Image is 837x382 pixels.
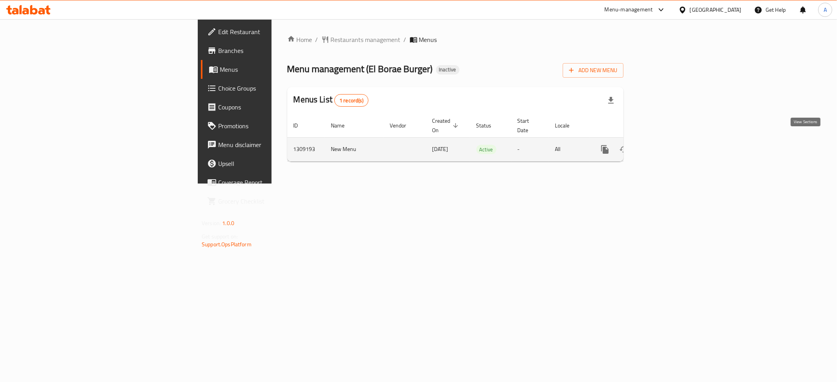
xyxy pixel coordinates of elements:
li: / [404,35,407,44]
div: Export file [602,91,620,110]
a: Coverage Report [201,173,337,192]
div: Total records count [334,94,368,107]
a: Choice Groups [201,79,337,98]
button: Change Status [615,140,633,159]
a: Restaurants management [321,35,401,44]
span: 1 record(s) [335,97,368,104]
span: Branches [218,46,331,55]
a: Menus [201,60,337,79]
span: Get support on: [202,231,238,242]
span: Add New Menu [569,65,617,75]
button: Add New Menu [563,63,624,78]
span: Promotions [218,121,331,131]
span: Menus [419,35,437,44]
div: Menu-management [605,5,653,15]
td: New Menu [325,137,384,161]
a: Branches [201,41,337,60]
a: Coupons [201,98,337,116]
span: Choice Groups [218,84,331,93]
span: Start Date [518,116,540,135]
table: enhanced table [287,114,677,162]
span: Menus [220,65,331,74]
div: Inactive [436,65,460,75]
td: All [549,137,589,161]
h2: Menus List [294,94,368,107]
nav: breadcrumb [287,35,624,44]
button: more [596,140,615,159]
span: 1.0.0 [222,218,234,228]
span: Menu management ( El Borae Burger ) [287,60,433,78]
span: Coverage Report [218,178,331,187]
span: Upsell [218,159,331,168]
a: Edit Restaurant [201,22,337,41]
div: [GEOGRAPHIC_DATA] [690,5,742,14]
span: Active [476,145,496,154]
span: Created On [432,116,461,135]
span: Name [331,121,355,130]
span: [DATE] [432,144,449,154]
a: Upsell [201,154,337,173]
a: Promotions [201,116,337,135]
span: Coupons [218,102,331,112]
td: - [511,137,549,161]
span: Inactive [436,66,460,73]
span: Menu disclaimer [218,140,331,149]
span: Edit Restaurant [218,27,331,36]
a: Support.OpsPlatform [202,239,252,249]
a: Grocery Checklist [201,192,337,211]
span: Version: [202,218,221,228]
span: Restaurants management [331,35,401,44]
a: Menu disclaimer [201,135,337,154]
th: Actions [589,114,677,138]
span: ID [294,121,308,130]
span: Vendor [390,121,417,130]
span: Grocery Checklist [218,196,331,206]
span: A [824,5,827,14]
span: Locale [555,121,580,130]
span: Status [476,121,502,130]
